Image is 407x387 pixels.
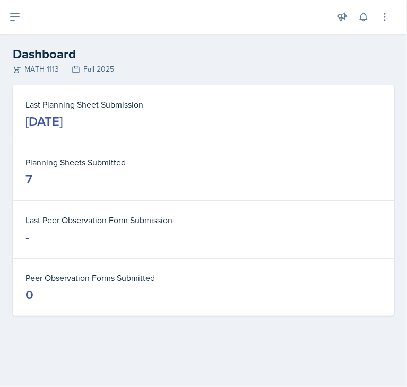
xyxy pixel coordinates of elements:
[25,113,63,130] div: [DATE]
[25,214,382,226] dt: Last Peer Observation Form Submission
[25,156,382,169] dt: Planning Sheets Submitted
[13,45,394,64] h2: Dashboard
[25,98,382,111] dt: Last Planning Sheet Submission
[25,271,382,284] dt: Peer Observation Forms Submitted
[25,286,33,303] div: 0
[13,64,394,75] div: MATH 1113 Fall 2025
[25,228,29,245] div: -
[25,171,32,188] div: 7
